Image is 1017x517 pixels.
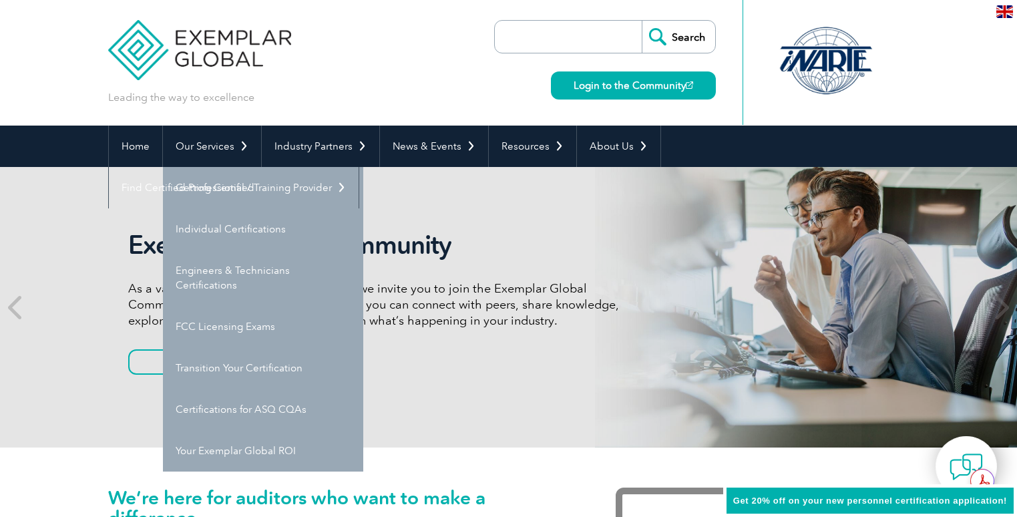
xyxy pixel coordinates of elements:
[163,389,363,430] a: Certifications for ASQ CQAs
[128,349,255,375] a: Join Now
[642,21,715,53] input: Search
[128,230,629,261] h2: Exemplar Global Community
[163,306,363,347] a: FCC Licensing Exams
[163,430,363,472] a: Your Exemplar Global ROI
[950,450,983,484] img: contact-chat.png
[262,126,379,167] a: Industry Partners
[128,281,629,329] p: As a valued member of Exemplar Global, we invite you to join the Exemplar Global Community—a fun,...
[686,81,693,89] img: open_square.png
[163,126,261,167] a: Our Services
[577,126,660,167] a: About Us
[733,496,1007,506] span: Get 20% off on your new personnel certification application!
[996,5,1013,18] img: en
[380,126,488,167] a: News & Events
[163,347,363,389] a: Transition Your Certification
[163,208,363,250] a: Individual Certifications
[551,71,716,100] a: Login to the Community
[109,167,359,208] a: Find Certified Professional / Training Provider
[109,126,162,167] a: Home
[163,250,363,306] a: Engineers & Technicians Certifications
[489,126,576,167] a: Resources
[108,90,254,105] p: Leading the way to excellence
